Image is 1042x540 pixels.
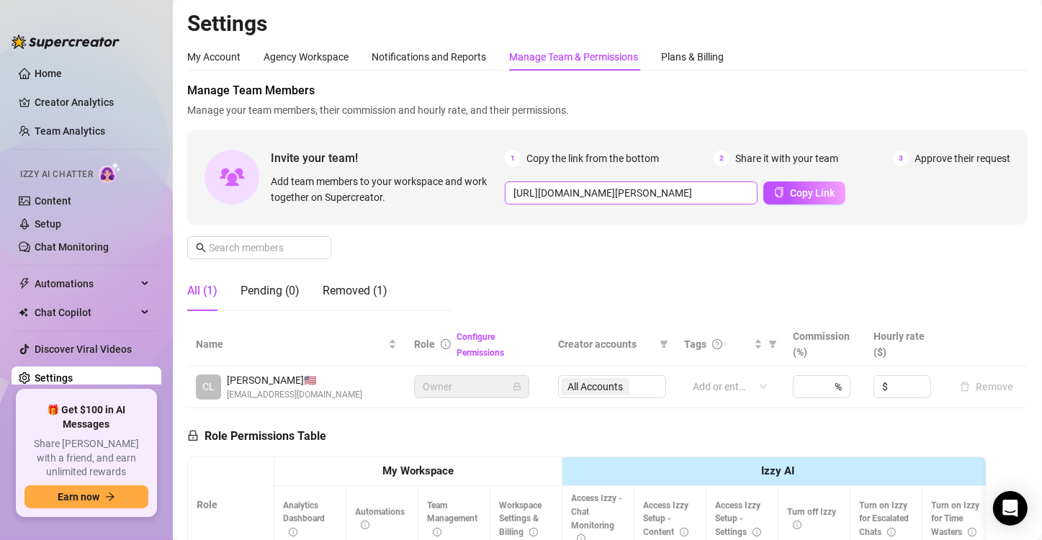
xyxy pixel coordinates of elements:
[558,336,654,352] span: Creator accounts
[19,278,30,289] span: thunderbolt
[35,125,105,137] a: Team Analytics
[35,218,61,230] a: Setup
[526,150,659,166] span: Copy the link from the bottom
[915,150,1010,166] span: Approve their request
[382,464,454,477] strong: My Workspace
[968,528,976,536] span: info-circle
[715,500,761,538] span: Access Izzy Setup - Settings
[427,500,477,538] span: Team Management
[227,372,362,388] span: [PERSON_NAME] 🇺🇸
[35,343,132,355] a: Discover Viral Videos
[505,150,521,166] span: 1
[187,428,326,445] h5: Role Permissions Table
[209,240,311,256] input: Search members
[35,68,62,79] a: Home
[24,403,148,431] span: 🎁 Get $100 in AI Messages
[271,174,499,205] span: Add team members to your workspace and work together on Supercreator.
[765,333,780,355] span: filter
[202,379,215,395] span: CL
[784,323,865,366] th: Commission (%)
[887,528,896,536] span: info-circle
[660,340,668,348] span: filter
[271,149,505,167] span: Invite your team!
[187,282,217,300] div: All (1)
[196,336,385,352] span: Name
[187,10,1028,37] h2: Settings
[35,195,71,207] a: Content
[99,162,121,183] img: AI Chatter
[513,382,521,391] span: lock
[499,500,542,538] span: Workspace Settings & Billing
[859,500,909,538] span: Turn on Izzy for Escalated Chats
[657,333,671,355] span: filter
[196,243,206,253] span: search
[187,49,241,65] div: My Account
[457,332,504,358] a: Configure Permissions
[35,272,137,295] span: Automations
[241,282,300,300] div: Pending (0)
[187,323,405,366] th: Name
[509,49,638,65] div: Manage Team & Permissions
[763,181,845,204] button: Copy Link
[24,485,148,508] button: Earn nowarrow-right
[753,528,761,536] span: info-circle
[790,187,835,199] span: Copy Link
[787,507,836,531] span: Turn off Izzy
[893,150,909,166] span: 3
[865,323,946,366] th: Hourly rate ($)
[105,492,115,502] span: arrow-right
[12,35,120,49] img: logo-BBDzfeDw.svg
[793,521,801,529] span: info-circle
[187,102,1028,118] span: Manage your team members, their commission and hourly rate, and their permissions.
[19,307,28,318] img: Chat Copilot
[264,49,349,65] div: Agency Workspace
[680,528,688,536] span: info-circle
[283,500,325,538] span: Analytics Dashboard
[35,372,73,384] a: Settings
[684,336,706,352] span: Tags
[372,49,486,65] div: Notifications and Reports
[993,491,1028,526] div: Open Intercom Messenger
[35,91,150,114] a: Creator Analytics
[441,339,451,349] span: info-circle
[762,464,795,477] strong: Izzy AI
[289,528,297,536] span: info-circle
[643,500,688,538] span: Access Izzy Setup - Content
[661,49,724,65] div: Plans & Billing
[187,430,199,441] span: lock
[423,376,521,397] span: Owner
[433,528,441,536] span: info-circle
[954,378,1019,395] button: Remove
[187,82,1028,99] span: Manage Team Members
[227,388,362,402] span: [EMAIL_ADDRESS][DOMAIN_NAME]
[35,301,137,324] span: Chat Copilot
[24,437,148,480] span: Share [PERSON_NAME] with a friend, and earn unlimited rewards
[35,241,109,253] a: Chat Monitoring
[355,507,405,531] span: Automations
[361,521,369,529] span: info-circle
[58,491,99,503] span: Earn now
[712,339,722,349] span: question-circle
[774,187,784,197] span: copy
[323,282,387,300] div: Removed (1)
[414,338,435,350] span: Role
[735,150,838,166] span: Share it with your team
[529,528,538,536] span: info-circle
[768,340,777,348] span: filter
[20,168,93,181] span: Izzy AI Chatter
[714,150,729,166] span: 2
[931,500,979,538] span: Turn on Izzy for Time Wasters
